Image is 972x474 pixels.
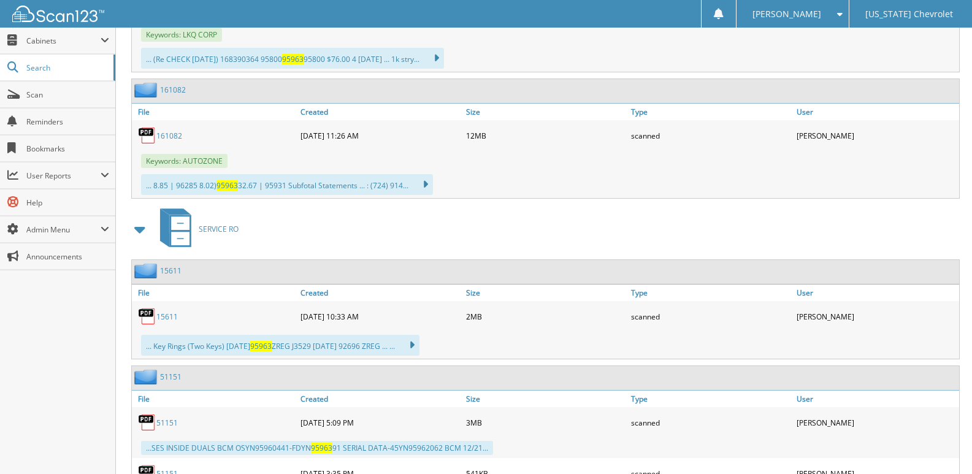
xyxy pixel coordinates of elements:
a: 161082 [156,131,182,141]
img: PDF.png [138,307,156,326]
span: 95963 [311,443,332,453]
img: PDF.png [138,126,156,145]
div: [DATE] 10:33 AM [297,304,463,329]
span: Admin Menu [26,224,101,235]
a: User [794,104,959,120]
a: File [132,285,297,301]
span: 95963 [282,54,304,64]
a: 15611 [156,312,178,322]
span: 95963 [250,341,272,351]
span: 95963 [216,180,238,191]
a: User [794,285,959,301]
a: 51151 [156,418,178,428]
span: Bookmarks [26,143,109,154]
img: scan123-logo-white.svg [12,6,104,22]
div: [PERSON_NAME] [794,304,959,329]
span: Keywords: AUTOZONE [141,154,228,168]
div: 12MB [463,123,629,148]
div: scanned [628,304,794,329]
a: Type [628,285,794,301]
span: Announcements [26,251,109,262]
a: Type [628,104,794,120]
iframe: Chat Widget [911,415,972,474]
a: 15611 [160,266,182,276]
a: Size [463,285,629,301]
img: PDF.png [138,413,156,432]
span: SERVICE RO [199,224,239,234]
div: 2MB [463,304,629,329]
a: File [132,104,297,120]
div: scanned [628,410,794,435]
div: [DATE] 5:09 PM [297,410,463,435]
div: ... Key Rings (Two Keys) [DATE] ZREG J3529 [DATE] 92696 ZREG ... ... [141,335,419,356]
a: Created [297,391,463,407]
div: ... 8.85 | 96285 8.02) 32.67 | 95931 Subfotal Statements ... : (724) 914... [141,174,433,195]
a: SERVICE RO [153,205,239,253]
span: Search [26,63,107,73]
a: Type [628,391,794,407]
a: 51151 [160,372,182,382]
span: Reminders [26,117,109,127]
div: ...SES INSIDE DUALS BCM OSYN95960441-FDYN 91 SERIAL DATA-45YN95962062 BCM 12/21... [141,441,493,455]
div: [DATE] 11:26 AM [297,123,463,148]
span: Scan [26,90,109,100]
span: Keywords: LKQ CORP [141,28,222,42]
a: User [794,391,959,407]
img: folder2.png [134,82,160,97]
img: folder2.png [134,263,160,278]
div: [PERSON_NAME] [794,410,959,435]
a: Created [297,285,463,301]
span: [PERSON_NAME] [752,10,821,18]
div: ... (Re CHECK [DATE]) 168390364 95800 95800 $76.00 4 [DATE] ... 1k stry... [141,48,444,69]
a: Created [297,104,463,120]
div: [PERSON_NAME] [794,123,959,148]
span: [US_STATE] Chevrolet [865,10,953,18]
div: 3MB [463,410,629,435]
a: File [132,391,297,407]
span: Help [26,197,109,208]
a: Size [463,104,629,120]
span: Cabinets [26,36,101,46]
a: Size [463,391,629,407]
span: User Reports [26,170,101,181]
a: 161082 [160,85,186,95]
img: folder2.png [134,369,160,384]
div: scanned [628,123,794,148]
